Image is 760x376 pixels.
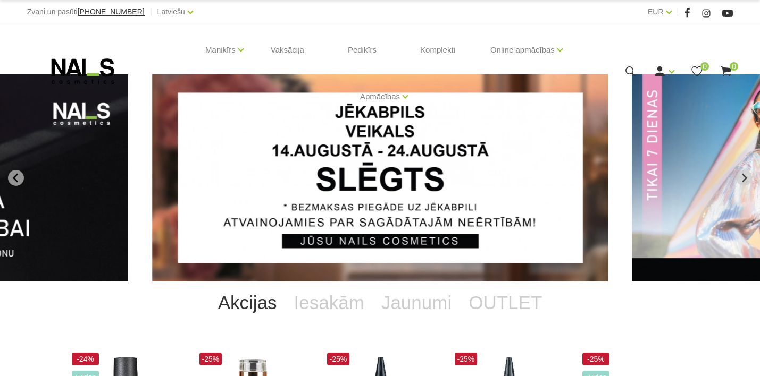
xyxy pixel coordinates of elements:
[327,353,350,365] span: -25%
[78,7,145,16] span: [PHONE_NUMBER]
[690,65,704,78] a: 0
[455,353,478,365] span: -25%
[460,281,550,324] a: OUTLET
[72,353,99,365] span: -24%
[27,5,145,19] div: Zvani un pasūti
[412,24,464,75] a: Komplekti
[736,170,752,186] button: Next slide
[720,65,733,78] a: 0
[262,24,313,75] a: Vaksācija
[205,29,236,71] a: Manikīrs
[648,5,664,18] a: EUR
[373,281,460,324] a: Jaunumi
[8,170,24,186] button: Go to last slide
[199,353,222,365] span: -25%
[152,74,608,281] li: 1 of 12
[700,62,709,71] span: 0
[490,29,555,71] a: Online apmācības
[210,281,286,324] a: Akcijas
[157,5,185,18] a: Latviešu
[286,281,373,324] a: Iesakām
[78,8,145,16] a: [PHONE_NUMBER]
[150,5,152,19] span: |
[360,75,400,118] a: Apmācības
[730,62,738,71] span: 0
[339,24,385,75] a: Pedikīrs
[582,353,610,365] span: -25%
[677,5,679,19] span: |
